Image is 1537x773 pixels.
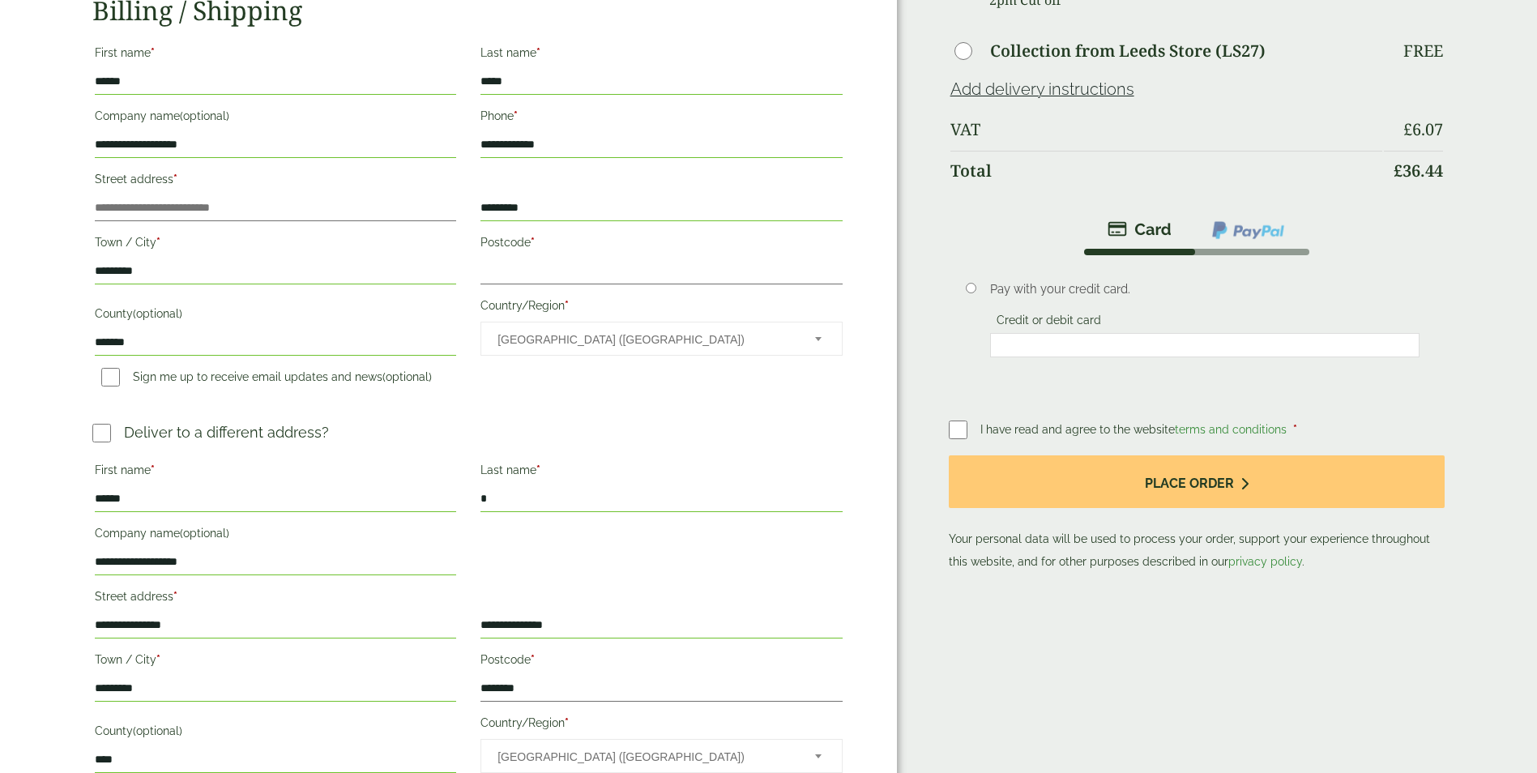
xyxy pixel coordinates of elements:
label: Last name [480,41,842,69]
th: VAT [950,110,1383,149]
a: terms and conditions [1175,423,1287,436]
iframe: Secure card payment input frame [995,338,1415,352]
label: First name [95,459,456,486]
label: Country/Region [480,711,842,739]
abbr: required [173,590,177,603]
span: United Kingdom (UK) [497,322,792,357]
span: (optional) [133,724,182,737]
input: Sign me up to receive email updates and news(optional) [101,368,120,386]
span: (optional) [382,370,432,383]
bdi: 6.07 [1403,118,1443,140]
span: (optional) [180,109,229,122]
a: Add delivery instructions [950,79,1134,99]
img: ppcp-gateway.png [1210,220,1286,241]
button: Place order [949,455,1445,508]
abbr: required [156,236,160,249]
p: Deliver to a different address? [124,421,329,443]
th: Total [950,151,1383,190]
label: Street address [95,585,456,613]
label: Postcode [480,231,842,258]
label: Last name [480,459,842,486]
label: Country/Region [480,294,842,322]
label: Phone [480,105,842,132]
span: (optional) [133,307,182,320]
span: £ [1394,160,1403,182]
abbr: required [565,299,569,312]
label: Street address [95,168,456,195]
abbr: required [531,236,535,249]
a: privacy policy [1228,555,1302,568]
abbr: required [173,173,177,186]
bdi: 36.44 [1394,160,1443,182]
label: Sign me up to receive email updates and news [95,370,438,388]
abbr: required [565,716,569,729]
span: Country/Region [480,739,842,773]
span: I have read and agree to the website [980,423,1290,436]
abbr: required [1293,423,1297,436]
label: County [95,720,456,747]
p: Free [1403,41,1443,61]
abbr: required [151,463,155,476]
label: Company name [95,522,456,549]
label: Town / City [95,648,456,676]
label: First name [95,41,456,69]
label: Company name [95,105,456,132]
p: Pay with your credit card. [990,280,1420,298]
span: (optional) [180,527,229,540]
abbr: required [151,46,155,59]
label: Postcode [480,648,842,676]
img: stripe.png [1108,220,1172,239]
label: Town / City [95,231,456,258]
abbr: required [536,463,540,476]
abbr: required [536,46,540,59]
span: £ [1403,118,1412,140]
abbr: required [156,653,160,666]
p: Your personal data will be used to process your order, support your experience throughout this we... [949,455,1445,573]
label: Collection from Leeds Store (LS27) [990,43,1266,59]
abbr: required [514,109,518,122]
abbr: required [531,653,535,666]
label: County [95,302,456,330]
label: Credit or debit card [990,314,1108,331]
span: Country/Region [480,322,842,356]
